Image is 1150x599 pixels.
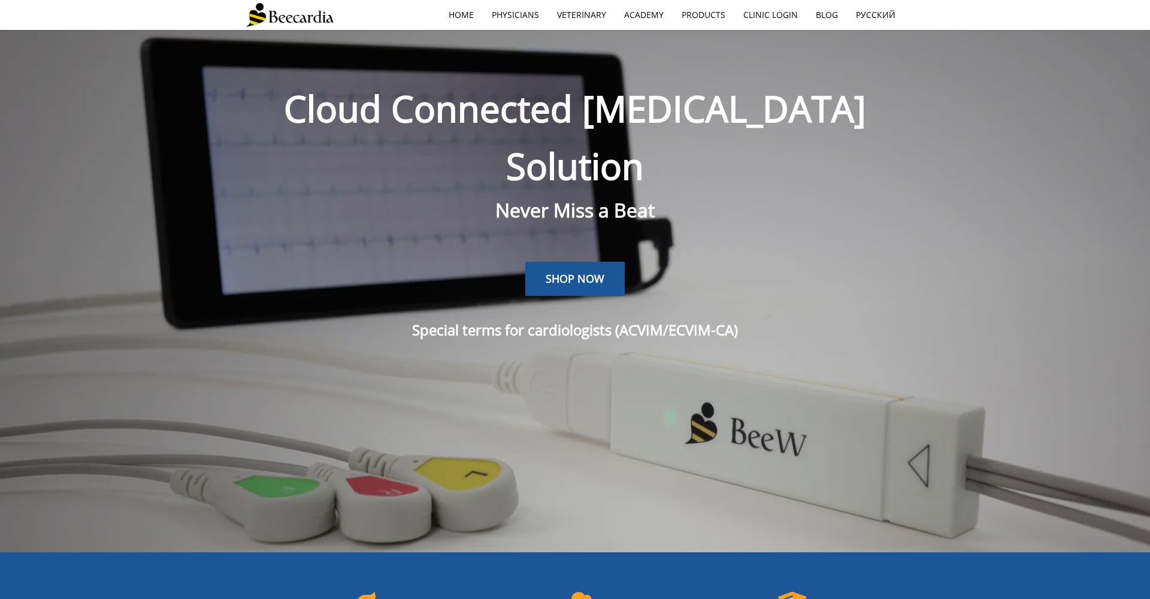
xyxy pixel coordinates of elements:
a: Physicians [483,1,548,29]
a: Blog [807,1,847,29]
a: Products [673,1,734,29]
span: SHOP NOW [546,271,604,286]
img: Beecardia [246,3,334,27]
a: Veterinary [548,1,615,29]
a: Academy [615,1,673,29]
a: home [440,1,483,29]
a: Clinic Login [734,1,807,29]
span: Cloud Connected [MEDICAL_DATA] Solution [284,84,866,190]
a: Русский [847,1,904,29]
a: SHOP NOW [525,262,625,297]
span: Never Miss a Beat [495,197,655,223]
span: Special terms for cardiologists (ACVIM/ECVIM-CA) [412,320,738,340]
